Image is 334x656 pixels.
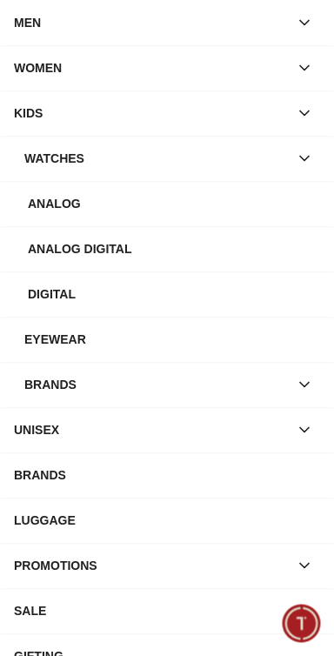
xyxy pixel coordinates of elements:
[28,278,320,310] div: Digital
[283,605,321,643] div: Chat Widget
[24,369,289,400] div: Brands
[24,143,289,174] div: WATCHES
[28,233,320,264] div: Analog Digital
[14,97,289,129] div: KIDS
[14,550,289,581] div: PROMOTIONS
[28,188,320,219] div: Analog
[14,505,320,536] div: LUGGAGE
[14,52,289,84] div: WOMEN
[14,414,289,445] div: UNISEX
[24,324,320,355] div: Eyewear
[14,459,320,491] div: BRANDS
[14,595,320,626] div: SALE
[14,7,289,38] div: MEN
